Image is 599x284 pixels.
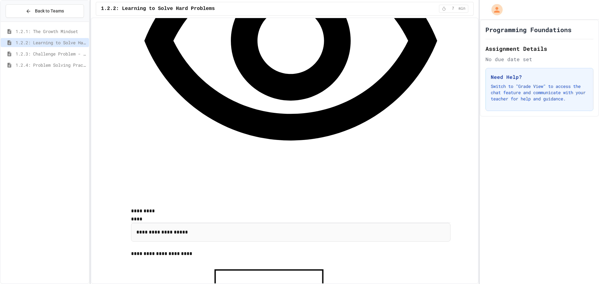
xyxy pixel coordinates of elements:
span: 1.2.1: The Growth Mindset [16,28,86,35]
h3: Need Help? [491,73,588,81]
button: Back to Teams [6,4,84,18]
div: No due date set [485,55,593,63]
span: Back to Teams [35,8,64,14]
h2: Assignment Details [485,44,593,53]
span: 7 [448,6,458,11]
p: Switch to "Grade View" to access the chat feature and communicate with your teacher for help and ... [491,83,588,102]
span: 1.2.2: Learning to Solve Hard Problems [16,39,86,46]
span: 1.2.4: Problem Solving Practice [16,62,86,68]
h1: Programming Foundations [485,25,572,34]
span: 1.2.2: Learning to Solve Hard Problems [101,5,215,12]
span: 1.2.3: Challenge Problem - The Bridge [16,51,86,57]
span: min [459,6,465,11]
div: My Account [485,2,504,17]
